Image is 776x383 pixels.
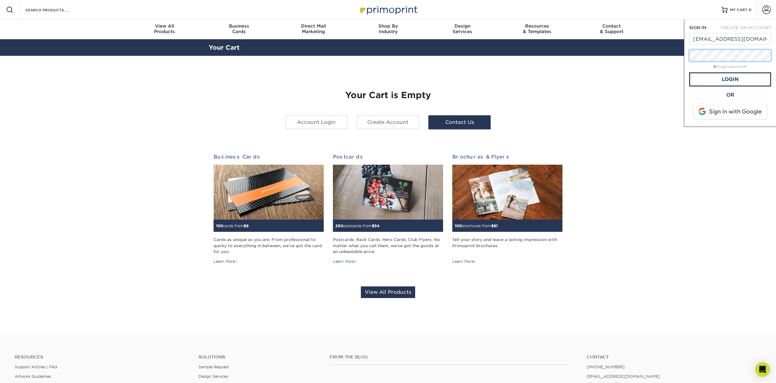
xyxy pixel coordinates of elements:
[335,224,380,228] small: postcards from
[425,23,500,29] span: Design
[202,23,276,34] div: Cards
[689,25,706,30] span: SIGN IN
[244,224,246,228] span: $
[214,237,324,255] div: Cards as unique as you are. From professional to quirky to everything in between, we've got the c...
[755,362,770,377] div: Open Intercom Messenger
[713,65,747,69] a: forgot password?
[214,165,324,220] img: Business Cards
[425,20,500,39] a: DesignServices
[425,23,500,34] div: Services
[500,23,574,29] span: Resources
[202,23,276,29] span: Business
[199,365,229,369] a: Sample Request
[587,354,761,360] a: Contact
[730,7,747,13] span: MY CART
[452,259,477,264] div: Learn More
[199,354,321,360] h4: Solutions
[127,23,202,29] span: View All
[351,20,425,39] a: Shop ByIndustry
[689,72,771,86] a: Login
[127,20,202,39] a: View AllProducts
[500,20,574,39] a: Resources& Templates
[574,23,649,29] span: Contact
[199,374,228,379] a: Design Services
[357,115,419,129] a: Create Account
[500,23,574,34] div: & Templates
[357,3,419,16] img: Primoprint
[689,33,771,45] input: Email
[494,224,498,228] span: 61
[202,20,276,39] a: BusinessCards
[452,154,562,264] a: Brochures & Flyers 100brochures from$61 Tell your story and leave a lasting impression with Primo...
[374,224,380,228] span: 54
[246,224,249,228] span: 9
[455,224,498,228] small: brochures from
[209,44,240,51] a: Your Cart
[276,23,351,34] div: Marketing
[428,115,491,129] a: Contact Us
[15,354,189,360] h4: Resources
[214,90,563,101] h1: Your Cart is Empty
[333,165,443,220] img: Postcards
[720,25,771,30] span: CREATE AN ACCOUNT
[333,237,443,255] div: Postcards. Rack Cards. Hero Cards. Club Flyers. No matter what you call them, we've got the goods...
[25,6,85,13] input: SEARCH PRODUCTS.....
[276,20,351,39] a: Direct MailMarketing
[689,91,771,99] div: OR
[749,8,751,12] span: 0
[574,23,649,34] div: & Support
[455,224,462,228] span: 100
[214,154,324,160] h2: Business Cards
[351,23,425,29] span: Shop By
[276,23,351,29] span: Direct Mail
[587,365,625,369] a: [PHONE_NUMBER]
[333,154,443,160] h2: Postcards
[216,224,249,228] small: cards from
[216,224,223,228] span: 100
[330,354,570,360] h4: From the Blog
[452,237,562,255] div: Tell your story and leave a lasting impression with Primoprint brochures.
[127,23,202,34] div: Products
[452,165,562,220] img: Brochures & Flyers
[361,286,415,298] a: View All Products
[333,259,357,264] div: Learn More
[351,23,425,34] div: Industry
[214,154,324,264] a: Business Cards 100cards from$9 Cards as unique as you are. From professional to quirky to everyth...
[333,154,443,264] a: Postcards 250postcards from$54 Postcards. Rack Cards. Hero Cards. Club Flyers. No matter what you...
[214,259,238,264] div: Learn More
[372,224,374,228] span: $
[574,20,649,39] a: Contact& Support
[335,224,343,228] span: 250
[491,224,494,228] span: $
[587,374,660,379] a: [EMAIL_ADDRESS][DOMAIN_NAME]
[452,154,562,160] h2: Brochures & Flyers
[285,115,348,129] a: Account Login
